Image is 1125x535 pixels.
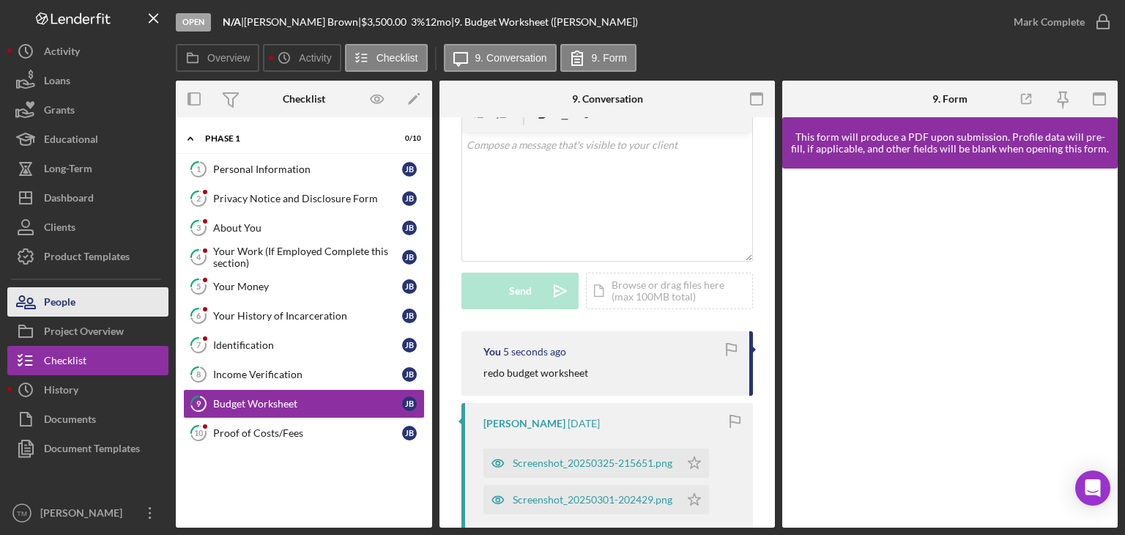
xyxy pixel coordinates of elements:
label: Checklist [376,52,418,64]
div: Your History of Incarceration [213,310,402,322]
tspan: 10 [194,428,204,438]
div: J B [402,309,417,323]
tspan: 5 [196,281,201,291]
b: N/A [223,15,241,28]
tspan: 2 [196,193,201,203]
div: You [483,346,501,358]
div: J B [402,367,417,382]
div: Personal Information [213,163,402,175]
a: 3About YouJB [183,213,425,243]
div: Phase 1 [205,134,385,143]
tspan: 6 [196,311,201,320]
div: J B [402,250,417,265]
button: Overview [176,44,259,72]
div: 9. Form [932,93,968,105]
div: 9. Conversation [572,93,643,105]
label: 9. Conversation [475,52,547,64]
label: 9. Form [592,52,627,64]
div: Document Templates [44,434,140,467]
a: 5Your MoneyJB [183,272,425,301]
button: Mark Complete [999,7,1118,37]
div: J B [402,279,417,294]
div: Proof of Costs/Fees [213,427,402,439]
a: 9Budget WorksheetJB [183,389,425,418]
iframe: Lenderfit form [797,183,1104,513]
div: History [44,375,78,408]
button: Send [461,273,579,309]
button: 9. Conversation [444,44,557,72]
div: J B [402,426,417,440]
div: Screenshot_20250325-215651.png [513,457,672,469]
div: J B [402,191,417,206]
div: $3,500.00 [361,16,411,28]
tspan: 7 [196,340,201,350]
div: J B [402,221,417,235]
label: Activity [299,52,331,64]
div: Open Intercom Messenger [1075,471,1110,506]
div: Income Verification [213,369,402,380]
div: [PERSON_NAME] [37,498,132,531]
div: [PERSON_NAME] Brown | [244,16,361,28]
div: J B [402,162,417,177]
text: TM [17,509,27,517]
div: Your Work (If Employed Complete this section) [213,246,402,269]
a: 1Personal InformationJB [183,155,425,184]
div: Documents [44,405,96,438]
tspan: 8 [196,369,201,379]
a: 4Your Work (If Employed Complete this section)JB [183,243,425,272]
div: 3 % [411,16,425,28]
button: Screenshot_20250325-215651.png [483,449,709,478]
a: Documents [7,405,168,434]
div: About You [213,222,402,234]
button: Document Templates [7,434,168,463]
button: Screenshot_20250301-202429.png [483,485,709,514]
button: Project Overview [7,317,168,346]
tspan: 9 [196,399,201,408]
a: 6Your History of IncarcerationJB [183,301,425,331]
div: | 9. Budget Worksheet ([PERSON_NAME]) [451,16,638,28]
a: 10Proof of Costs/FeesJB [183,418,425,448]
a: 7IdentificationJB [183,331,425,360]
tspan: 3 [196,223,201,232]
div: [PERSON_NAME] [483,418,565,429]
div: Checklist [44,346,86,379]
div: This form will produce a PDF upon submission. Profile data will pre-fill, if applicable, and othe... [790,131,1110,155]
a: 2Privacy Notice and Disclosure FormJB [183,184,425,213]
div: J B [402,338,417,353]
button: Checklist [7,346,168,375]
button: TM[PERSON_NAME] [7,498,168,528]
time: 2025-08-25 15:22 [503,346,566,358]
div: 0 / 10 [395,134,421,143]
div: Your Money [213,281,402,292]
button: History [7,375,168,405]
div: Mark Complete [1014,7,1085,37]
